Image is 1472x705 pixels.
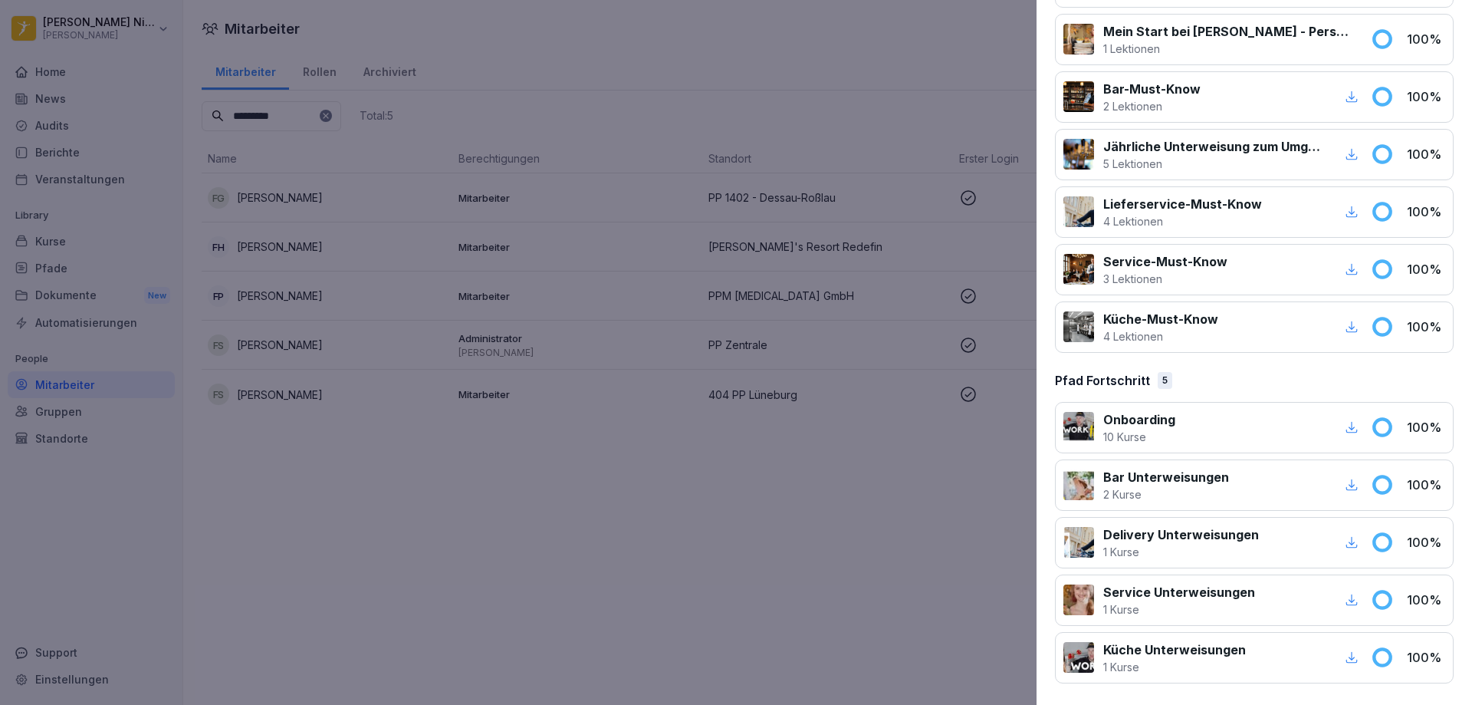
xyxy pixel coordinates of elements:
[1103,544,1259,560] p: 1 Kurse
[1103,156,1323,172] p: 5 Lektionen
[1103,98,1201,114] p: 2 Lektionen
[1407,30,1445,48] p: 100 %
[1407,648,1445,667] p: 100 %
[1103,468,1229,486] p: Bar Unterweisungen
[1103,328,1218,344] p: 4 Lektionen
[1158,372,1172,389] div: 5
[1103,80,1201,98] p: Bar-Must-Know
[1407,533,1445,552] p: 100 %
[1103,486,1229,502] p: 2 Kurse
[1055,371,1150,390] p: Pfad Fortschritt
[1103,252,1227,271] p: Service-Must-Know
[1103,137,1323,156] p: Jährliche Unterweisung zum Umgang mit Schankanlagen
[1103,583,1255,601] p: Service Unterweisungen
[1407,591,1445,609] p: 100 %
[1103,195,1262,213] p: Lieferservice-Must-Know
[1103,41,1352,57] p: 1 Lektionen
[1103,525,1259,544] p: Delivery Unterweisungen
[1103,659,1246,675] p: 1 Kurse
[1103,601,1255,618] p: 1 Kurse
[1407,418,1445,437] p: 100 %
[1103,22,1352,41] p: Mein Start bei [PERSON_NAME] - Personalfragebogen
[1103,213,1262,229] p: 4 Lektionen
[1103,641,1246,659] p: Küche Unterweisungen
[1103,429,1175,445] p: 10 Kurse
[1103,310,1218,328] p: Küche-Must-Know
[1407,260,1445,278] p: 100 %
[1407,318,1445,336] p: 100 %
[1103,410,1175,429] p: Onboarding
[1407,476,1445,494] p: 100 %
[1407,87,1445,106] p: 100 %
[1103,271,1227,287] p: 3 Lektionen
[1407,203,1445,221] p: 100 %
[1407,145,1445,163] p: 100 %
